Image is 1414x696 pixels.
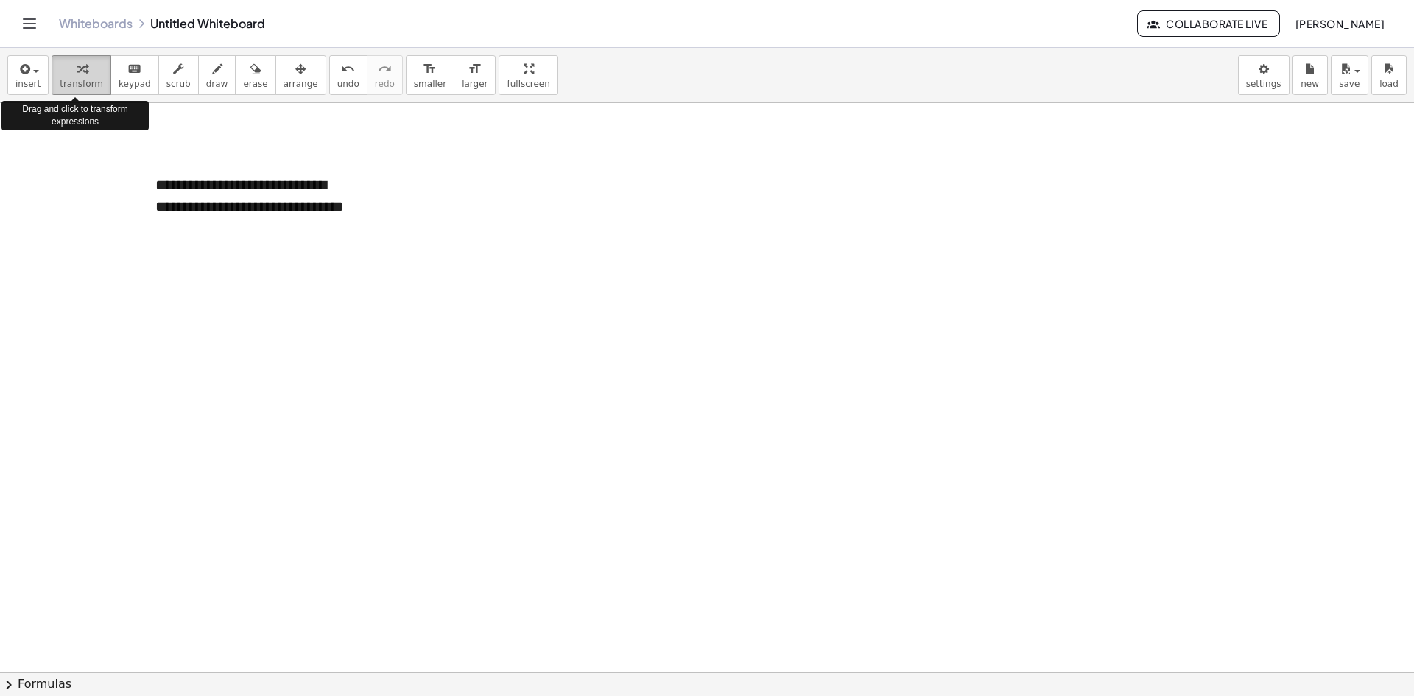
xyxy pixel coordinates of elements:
a: Whiteboards [59,16,133,31]
span: redo [375,79,395,89]
button: new [1292,55,1328,95]
button: format_sizelarger [454,55,496,95]
span: smaller [414,79,446,89]
button: undoundo [329,55,367,95]
span: draw [206,79,228,89]
span: undo [337,79,359,89]
button: Toggle navigation [18,12,41,35]
button: [PERSON_NAME] [1283,10,1396,37]
button: settings [1238,55,1290,95]
span: keypad [119,79,151,89]
span: arrange [284,79,318,89]
span: transform [60,79,103,89]
button: scrub [158,55,199,95]
i: keyboard [127,60,141,78]
button: erase [235,55,275,95]
span: load [1379,79,1399,89]
button: Collaborate Live [1137,10,1280,37]
i: format_size [423,60,437,78]
i: format_size [468,60,482,78]
span: insert [15,79,41,89]
span: [PERSON_NAME] [1295,17,1385,30]
i: redo [378,60,392,78]
button: fullscreen [499,55,557,95]
span: settings [1246,79,1281,89]
span: larger [462,79,488,89]
button: arrange [275,55,326,95]
button: keyboardkeypad [110,55,159,95]
span: Collaborate Live [1150,17,1267,30]
span: fullscreen [507,79,549,89]
button: redoredo [367,55,403,95]
button: draw [198,55,236,95]
button: insert [7,55,49,95]
button: load [1371,55,1407,95]
span: new [1301,79,1319,89]
button: save [1331,55,1368,95]
span: save [1339,79,1360,89]
button: transform [52,55,111,95]
button: format_sizesmaller [406,55,454,95]
span: erase [243,79,267,89]
i: undo [341,60,355,78]
span: scrub [166,79,191,89]
div: Drag and click to transform expressions [1,101,149,130]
